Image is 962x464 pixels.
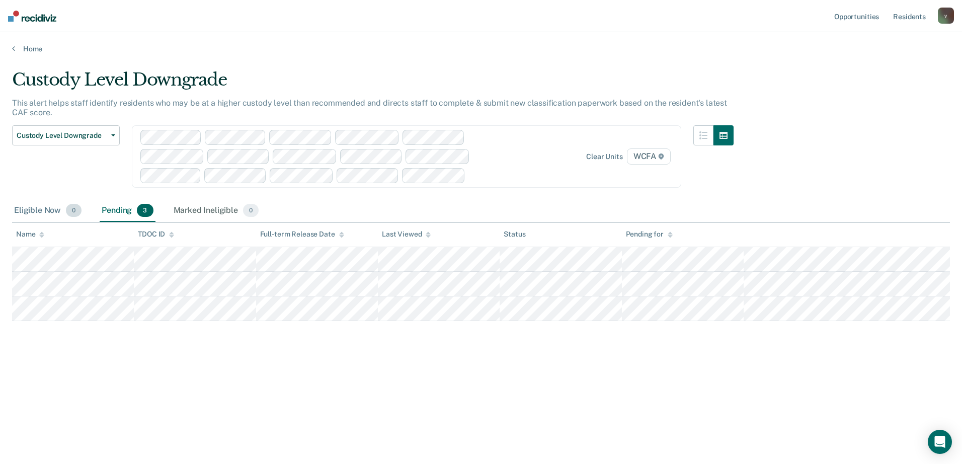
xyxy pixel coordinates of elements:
[12,200,84,222] div: Eligible Now0
[100,200,155,222] div: Pending3
[66,204,82,217] span: 0
[12,125,120,145] button: Custody Level Downgrade
[8,11,56,22] img: Recidiviz
[138,230,174,239] div: TDOC ID
[938,8,954,24] button: v
[586,152,623,161] div: Clear units
[12,44,950,53] a: Home
[172,200,261,222] div: Marked Ineligible0
[12,69,734,98] div: Custody Level Downgrade
[627,148,671,165] span: WCFA
[504,230,525,239] div: Status
[243,204,259,217] span: 0
[626,230,673,239] div: Pending for
[260,230,344,239] div: Full-term Release Date
[12,98,727,117] p: This alert helps staff identify residents who may be at a higher custody level than recommended a...
[137,204,153,217] span: 3
[382,230,431,239] div: Last Viewed
[16,230,44,239] div: Name
[928,430,952,454] div: Open Intercom Messenger
[17,131,107,140] span: Custody Level Downgrade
